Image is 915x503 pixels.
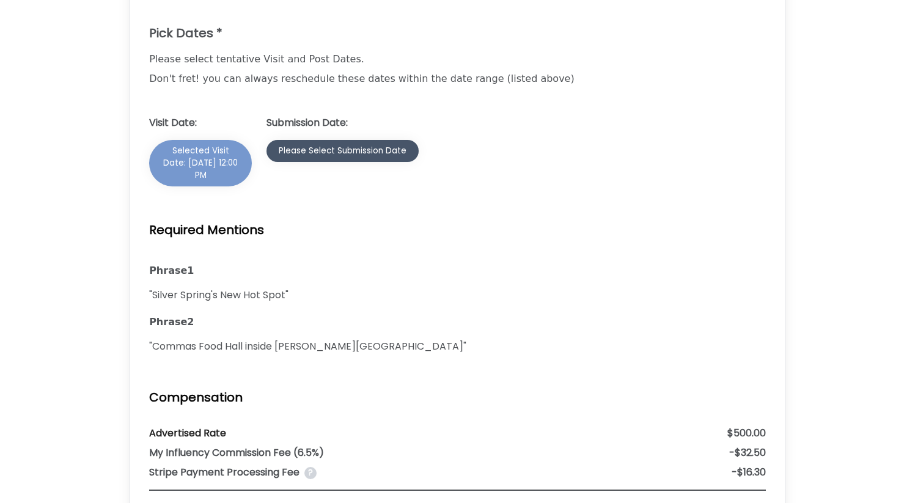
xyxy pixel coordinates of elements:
[149,388,766,406] h2: Compensation
[729,446,766,460] h3: - $32.50
[149,339,766,354] div: " Commas Food Hall inside [PERSON_NAME][GEOGRAPHIC_DATA] "
[149,426,226,441] h3: Advertised Rate
[149,446,324,460] h3: My Influency Commission Fee (6.5%)
[149,140,252,186] button: Selected Visit Date: [DATE] 12:00 PM
[279,145,406,157] div: Please Select Submission Date
[149,52,766,67] p: Please select tentative Visit and Post Dates.
[161,145,240,182] div: Selected Visit Date: [DATE] 12:00 PM
[149,315,766,329] div: Phrase 2
[149,116,252,130] h3: Visit Date:
[266,116,575,130] h3: Submission Date:
[149,221,766,239] h2: Required Mentions
[266,140,419,162] button: Please Select Submission Date
[732,465,766,480] h3: - $16.30
[304,467,317,479] span: Stripe charges: (0.25% + 2.9% + $0.55) per transaction
[149,263,766,278] div: Phrase 1
[727,426,766,441] h3: $500.00
[149,288,766,303] div: " Silver Spring's New Hot Spot "
[149,24,766,42] h2: Pick Dates *
[149,72,766,86] p: Don't fret! you can always reschedule these dates within the date range (listed above)
[149,465,317,480] h3: Stripe Payment Processing Fee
